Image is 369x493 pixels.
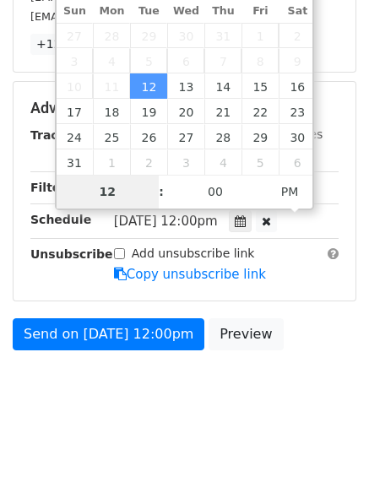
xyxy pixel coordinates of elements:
span: September 2, 2025 [130,149,167,175]
span: : [159,175,164,209]
a: +12 more [30,34,101,55]
span: August 27, 2025 [167,124,204,149]
input: Minute [164,175,267,209]
span: August 15, 2025 [241,73,279,99]
iframe: Chat Widget [285,412,369,493]
span: August 13, 2025 [167,73,204,99]
span: Sun [57,6,94,17]
span: August 21, 2025 [204,99,241,124]
label: Add unsubscribe link [132,245,255,263]
strong: Tracking [30,128,87,142]
span: August 22, 2025 [241,99,279,124]
span: September 6, 2025 [279,149,316,175]
span: July 31, 2025 [204,23,241,48]
span: Mon [93,6,130,17]
span: August 29, 2025 [241,124,279,149]
span: September 1, 2025 [93,149,130,175]
span: August 9, 2025 [279,48,316,73]
span: [DATE] 12:00pm [114,214,218,229]
input: Hour [57,175,160,209]
span: July 29, 2025 [130,23,167,48]
span: July 30, 2025 [167,23,204,48]
span: August 31, 2025 [57,149,94,175]
span: August 17, 2025 [57,99,94,124]
span: Fri [241,6,279,17]
span: August 19, 2025 [130,99,167,124]
span: August 11, 2025 [93,73,130,99]
span: August 23, 2025 [279,99,316,124]
span: August 8, 2025 [241,48,279,73]
span: August 18, 2025 [93,99,130,124]
a: Send on [DATE] 12:00pm [13,318,204,350]
span: August 6, 2025 [167,48,204,73]
a: Preview [209,318,283,350]
span: Thu [204,6,241,17]
strong: Filters [30,181,73,194]
span: August 4, 2025 [93,48,130,73]
span: August 10, 2025 [57,73,94,99]
span: August 5, 2025 [130,48,167,73]
span: Tue [130,6,167,17]
small: [EMAIL_ADDRESS][DOMAIN_NAME] [30,10,219,23]
span: September 5, 2025 [241,149,279,175]
span: August 28, 2025 [204,124,241,149]
h5: Advanced [30,99,339,117]
span: August 26, 2025 [130,124,167,149]
span: July 27, 2025 [57,23,94,48]
span: July 28, 2025 [93,23,130,48]
span: August 25, 2025 [93,124,130,149]
span: August 16, 2025 [279,73,316,99]
a: Copy unsubscribe link [114,267,266,282]
span: August 30, 2025 [279,124,316,149]
span: August 12, 2025 [130,73,167,99]
span: August 1, 2025 [241,23,279,48]
span: Click to toggle [267,175,313,209]
strong: Schedule [30,213,91,226]
span: August 20, 2025 [167,99,204,124]
span: August 3, 2025 [57,48,94,73]
span: August 2, 2025 [279,23,316,48]
span: August 7, 2025 [204,48,241,73]
span: August 24, 2025 [57,124,94,149]
span: September 3, 2025 [167,149,204,175]
strong: Unsubscribe [30,247,113,261]
span: August 14, 2025 [204,73,241,99]
span: Sat [279,6,316,17]
span: Wed [167,6,204,17]
span: September 4, 2025 [204,149,241,175]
